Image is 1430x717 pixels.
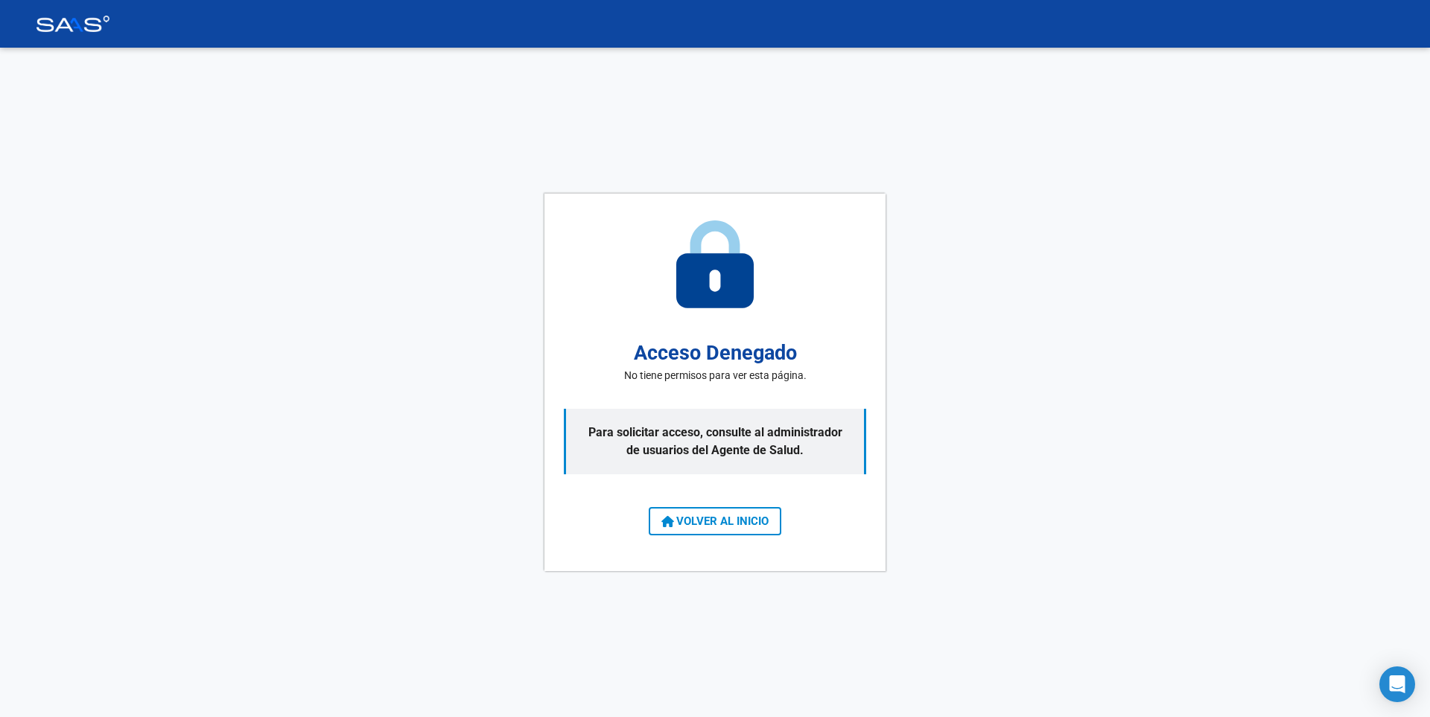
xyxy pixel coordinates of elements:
h2: Acceso Denegado [634,338,797,369]
p: Para solicitar acceso, consulte al administrador de usuarios del Agente de Salud. [564,409,866,474]
button: VOLVER AL INICIO [649,507,781,535]
span: VOLVER AL INICIO [661,514,769,528]
p: No tiene permisos para ver esta página. [624,368,807,383]
img: Logo SAAS [36,16,110,32]
img: access-denied [676,220,754,308]
div: Open Intercom Messenger [1379,666,1415,702]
